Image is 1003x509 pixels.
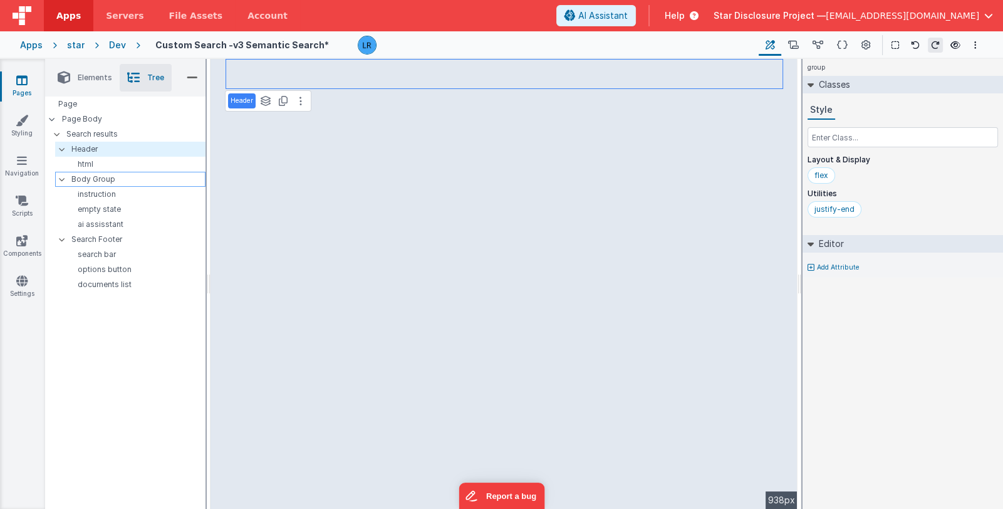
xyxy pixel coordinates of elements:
button: AI Assistant [556,5,636,26]
span: AI Assistant [578,9,628,22]
div: star [67,39,85,51]
div: Apps [20,39,43,51]
p: Page Body [62,114,206,124]
p: instruction [65,189,205,199]
p: Search Footer [71,233,205,246]
p: Search results [66,127,205,141]
p: ai assisstant [65,219,205,229]
h2: Classes [814,76,850,93]
span: Help [665,9,685,22]
button: Star Disclosure Project — [EMAIL_ADDRESS][DOMAIN_NAME] [714,9,993,22]
span: Star Disclosure Project — [714,9,826,22]
iframe: Marker.io feedback button [459,483,544,509]
p: empty state [65,204,205,214]
h4: Custom Search -v3 Semantic Search [155,40,329,50]
input: Enter Class... [808,127,998,147]
span: Servers [106,9,143,22]
h2: Editor [814,235,844,253]
p: Add Attribute [817,263,860,273]
span: File Assets [169,9,223,22]
div: flex [814,171,828,181]
p: Utilities [808,189,998,199]
p: html [65,159,205,169]
span: Apps [56,9,81,22]
p: Layout & Display [808,155,998,165]
p: Header [71,142,205,156]
p: Body Group [71,172,205,186]
p: options button [65,265,205,275]
p: documents list [65,280,205,290]
p: search bar [65,249,205,260]
button: Add Attribute [808,263,998,273]
img: 0cc89ea87d3ef7af341bf65f2365a7ce [358,36,376,54]
div: --> [210,59,798,509]
button: Options [968,38,983,53]
div: 938px [766,491,798,509]
button: Style [808,101,835,120]
span: [EMAIL_ADDRESS][DOMAIN_NAME] [826,9,979,22]
div: Page [45,97,205,112]
span: Tree [147,73,164,83]
div: Dev [109,39,126,51]
p: Header [231,96,253,106]
span: Elements [78,73,112,83]
div: justify-end [814,204,855,214]
h4: group [803,59,830,76]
